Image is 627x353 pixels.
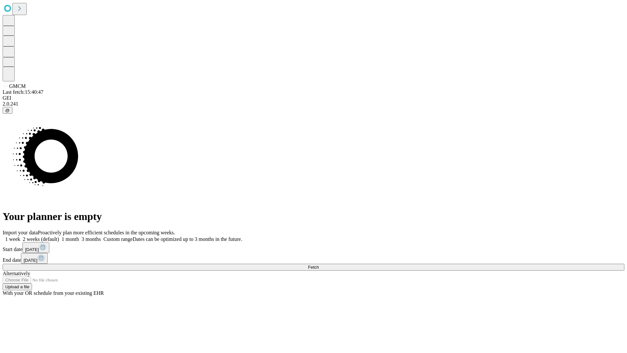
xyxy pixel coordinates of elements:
[3,107,12,114] button: @
[5,108,10,113] span: @
[82,236,101,242] span: 3 months
[3,89,43,95] span: Last fetch: 15:40:47
[3,95,624,101] div: GEI
[5,236,20,242] span: 1 week
[3,271,30,276] span: Alternatively
[133,236,242,242] span: Dates can be optimized up to 3 months in the future.
[24,258,37,263] span: [DATE]
[104,236,133,242] span: Custom range
[9,83,26,89] span: GMCM
[3,101,624,107] div: 2.0.241
[3,283,32,290] button: Upload a file
[3,242,624,253] div: Start date
[3,290,104,296] span: With your OR schedule from your existing EHR
[23,242,49,253] button: [DATE]
[3,264,624,271] button: Fetch
[62,236,79,242] span: 1 month
[25,247,39,252] span: [DATE]
[21,253,48,264] button: [DATE]
[3,210,624,223] h1: Your planner is empty
[3,230,38,235] span: Import your data
[308,265,319,270] span: Fetch
[23,236,59,242] span: 2 weeks (default)
[3,253,624,264] div: End date
[38,230,175,235] span: Proactively plan more efficient schedules in the upcoming weeks.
